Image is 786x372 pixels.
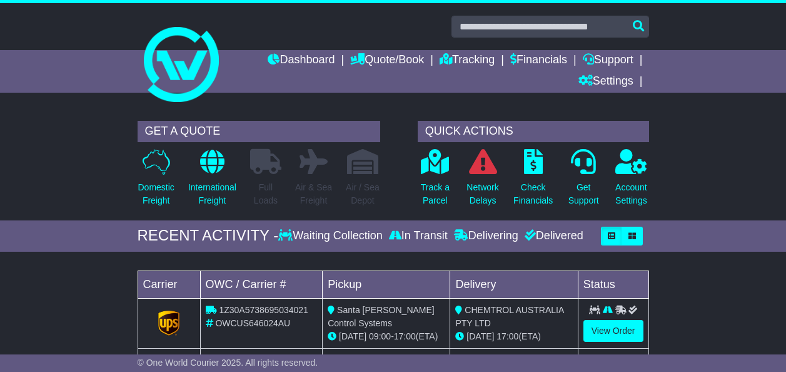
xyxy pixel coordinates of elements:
[615,181,647,207] p: Account Settings
[138,358,318,368] span: © One World Courier 2025. All rights reserved.
[455,330,572,343] div: (ETA)
[418,121,649,142] div: QUICK ACTIONS
[295,181,332,207] p: Air & Sea Freight
[250,181,281,207] p: Full Loads
[138,121,380,142] div: GET A QUOTE
[421,181,450,207] p: Track a Parcel
[138,227,279,245] div: RECENT ACTIVITY -
[200,271,323,298] td: OWC / Carrier #
[215,318,290,328] span: OWCUS646024AU
[451,229,521,243] div: Delivering
[513,148,553,214] a: CheckFinancials
[615,148,648,214] a: AccountSettings
[521,229,583,243] div: Delivered
[158,311,179,336] img: GetCarrierServiceLogo
[583,320,643,342] a: View Order
[510,50,567,71] a: Financials
[188,148,237,214] a: InternationalFreight
[455,305,563,328] span: CHEMTROL AUSTRALIA PTY LTD
[466,331,494,341] span: [DATE]
[578,271,648,298] td: Status
[219,305,308,315] span: 1Z30A5738695034021
[394,331,416,341] span: 17:00
[450,271,578,298] td: Delivery
[350,50,424,71] a: Quote/Book
[440,50,495,71] a: Tracking
[346,181,380,207] p: Air / Sea Depot
[339,331,366,341] span: [DATE]
[328,330,445,343] div: - (ETA)
[568,181,599,207] p: Get Support
[138,181,174,207] p: Domestic Freight
[369,331,391,341] span: 09:00
[268,50,335,71] a: Dashboard
[578,71,633,93] a: Settings
[328,305,435,328] span: Santa [PERSON_NAME] Control Systems
[466,148,499,214] a: NetworkDelays
[138,271,200,298] td: Carrier
[188,181,236,207] p: International Freight
[278,229,385,243] div: Waiting Collection
[323,271,450,298] td: Pickup
[466,181,498,207] p: Network Delays
[496,331,518,341] span: 17:00
[513,181,553,207] p: Check Financials
[568,148,600,214] a: GetSupport
[583,50,633,71] a: Support
[420,148,450,214] a: Track aParcel
[138,148,175,214] a: DomesticFreight
[386,229,451,243] div: In Transit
